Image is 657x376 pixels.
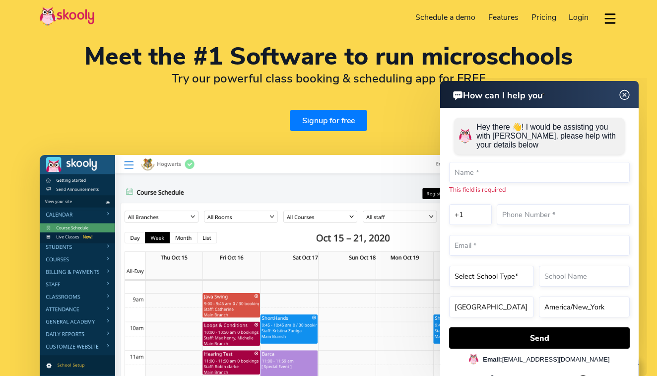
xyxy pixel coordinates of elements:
button: dropdown menu [603,7,617,30]
a: Signup for free [290,110,367,131]
a: Schedule a demo [409,9,482,25]
a: Features [482,9,525,25]
a: Pricing [525,9,563,25]
img: Skooly [40,6,94,26]
span: Login [569,12,589,23]
h1: Meet the #1 Software to run microschools [40,45,617,69]
a: Login [562,9,595,25]
h2: Try our powerful class booking & scheduling app for FREE [40,71,617,86]
span: Pricing [531,12,556,23]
